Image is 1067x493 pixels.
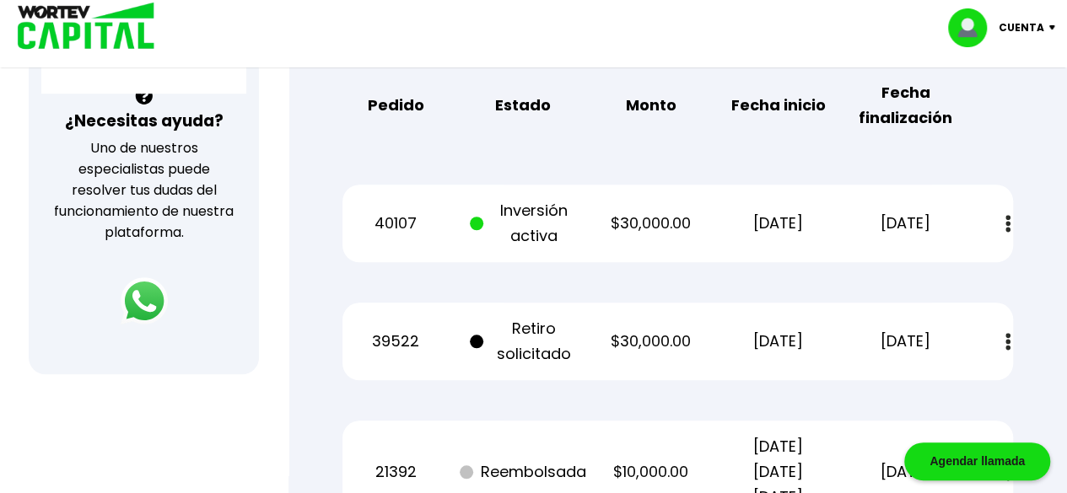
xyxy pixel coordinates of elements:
p: $10,000.00 [597,459,704,485]
p: [DATE] [852,211,959,236]
img: profile-image [948,8,999,47]
p: Inversión activa [470,198,577,249]
p: Retiro solicitado [470,316,577,367]
p: $30,000.00 [597,329,704,354]
div: Agendar llamada [904,442,1050,480]
p: $30,000.00 [597,211,704,236]
p: [DATE] [852,459,959,485]
img: logos_whatsapp-icon.242b2217.svg [121,277,168,324]
b: Fecha finalización [852,80,959,131]
p: 39522 [342,329,450,354]
p: [DATE] [725,329,832,354]
b: Monto [625,93,676,118]
b: Pedido [368,93,424,118]
h3: ¿Necesitas ayuda? [65,109,224,133]
img: icon-down [1044,25,1067,30]
p: 21392 [342,459,450,485]
b: Estado [495,93,551,118]
p: [DATE] [725,211,832,236]
p: Uno de nuestros especialistas puede resolver tus dudas del funcionamiento de nuestra plataforma. [51,137,237,243]
b: Fecha inicio [731,93,826,118]
p: Reembolsada [470,459,577,485]
p: Cuenta [999,15,1044,40]
p: 40107 [342,211,450,236]
p: [DATE] [852,329,959,354]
